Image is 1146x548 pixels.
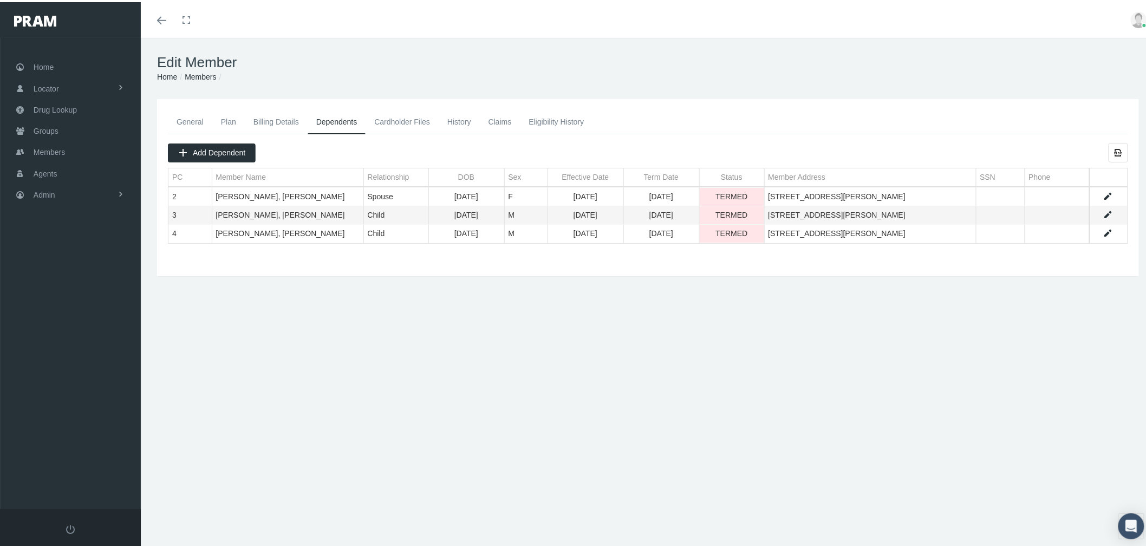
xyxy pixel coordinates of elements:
[548,186,623,204] td: [DATE]
[1025,166,1090,185] td: Column Phone
[548,223,623,241] td: [DATE]
[428,166,504,185] td: Column DOB
[428,186,504,204] td: [DATE]
[562,170,609,180] div: Effective Date
[721,170,743,180] div: Status
[366,108,439,132] a: Cardholder Files
[363,186,428,204] td: Spouse
[368,170,409,180] div: Relationship
[769,170,826,180] div: Member Address
[509,170,522,180] div: Sex
[504,186,548,204] td: F
[504,223,548,241] td: M
[363,223,428,241] td: Child
[428,204,504,223] td: [DATE]
[699,223,764,241] td: TERMED
[168,186,212,204] td: 2
[193,146,245,155] span: Add Dependent
[623,166,699,185] td: Column Term Date
[1103,190,1113,199] a: Edit
[980,170,996,180] div: SSN
[363,166,428,185] td: Column Relationship
[212,204,363,223] td: [PERSON_NAME], [PERSON_NAME]
[168,141,1128,242] div: Data grid
[699,166,764,185] td: Column Status
[34,76,59,97] span: Locator
[157,52,1139,69] h1: Edit Member
[172,170,183,180] div: PC
[363,204,428,223] td: Child
[212,166,363,185] td: Column Member Name
[764,186,976,204] td: [STREET_ADDRESS][PERSON_NAME]
[764,223,976,241] td: [STREET_ADDRESS][PERSON_NAME]
[1103,226,1113,236] a: Edit
[185,70,216,79] a: Members
[623,186,699,204] td: [DATE]
[1109,141,1128,160] div: Export all data to Excel
[168,223,212,241] td: 4
[458,170,474,180] div: DOB
[216,170,266,180] div: Member Name
[480,108,520,132] a: Claims
[623,223,699,241] td: [DATE]
[34,119,58,139] span: Groups
[168,108,212,132] a: General
[34,97,77,118] span: Drug Lookup
[212,186,363,204] td: [PERSON_NAME], [PERSON_NAME]
[699,186,764,204] td: TERMED
[439,108,480,132] a: History
[168,141,256,160] div: Add Dependent
[14,14,56,24] img: PRAM_20_x_78.png
[764,166,976,185] td: Column Member Address
[34,140,65,160] span: Members
[1029,170,1051,180] div: Phone
[212,223,363,241] td: [PERSON_NAME], [PERSON_NAME]
[428,223,504,241] td: [DATE]
[548,204,623,223] td: [DATE]
[34,182,55,203] span: Admin
[976,166,1025,185] td: Column SSN
[1103,208,1113,218] a: Edit
[504,204,548,223] td: M
[548,166,623,185] td: Column Effective Date
[168,141,1128,160] div: Data grid toolbar
[308,108,366,132] a: Dependents
[764,204,976,223] td: [STREET_ADDRESS][PERSON_NAME]
[34,161,57,182] span: Agents
[623,204,699,223] td: [DATE]
[157,70,177,79] a: Home
[168,204,212,223] td: 3
[1118,511,1144,537] div: Open Intercom Messenger
[34,55,54,75] span: Home
[168,166,212,185] td: Column PC
[504,166,548,185] td: Column Sex
[520,108,592,132] a: Eligibility History
[212,108,245,132] a: Plan
[644,170,679,180] div: Term Date
[245,108,308,132] a: Billing Details
[699,204,764,223] td: TERMED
